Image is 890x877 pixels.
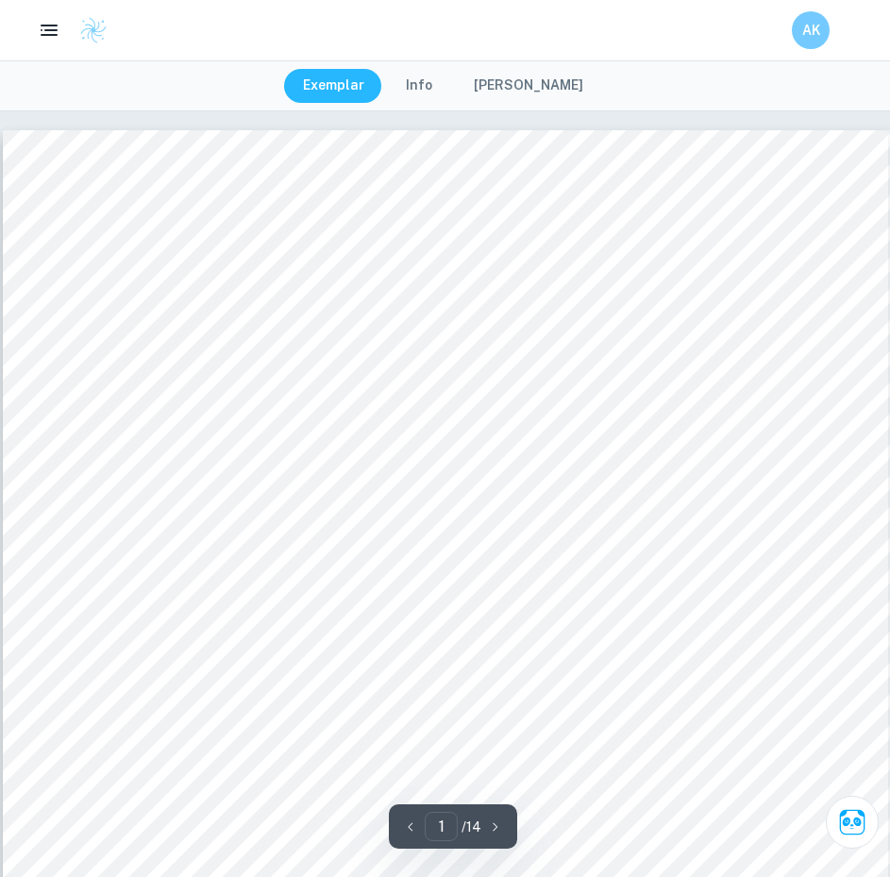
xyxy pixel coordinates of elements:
button: Info [387,69,451,103]
button: [PERSON_NAME] [455,69,602,103]
p: / 14 [462,817,481,837]
button: Ask Clai [826,796,879,849]
a: Clastify logo [68,16,108,44]
h6: AK [800,20,822,41]
button: AK [792,11,830,49]
img: Clastify logo [79,16,108,44]
button: Exemplar [284,69,383,103]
